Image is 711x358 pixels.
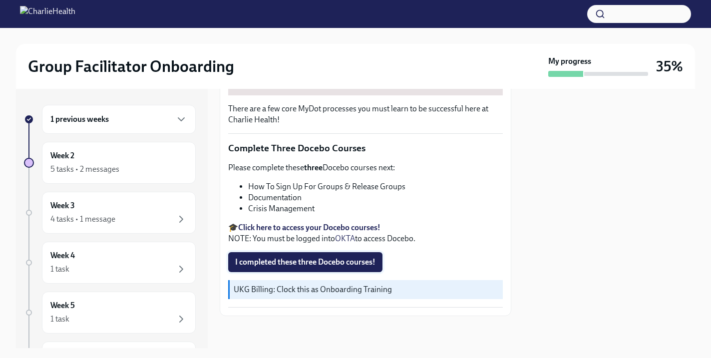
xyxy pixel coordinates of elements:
a: Week 25 tasks • 2 messages [24,142,196,184]
h2: Group Facilitator Onboarding [28,56,234,76]
li: Crisis Management [248,203,503,214]
h6: Week 2 [50,150,74,161]
a: Week 41 task [24,242,196,284]
div: 5 tasks • 2 messages [50,164,119,175]
li: How To Sign Up For Groups & Release Groups [248,181,503,192]
p: There are a few core MyDot processes you must learn to be successful here at Charlie Health! [228,103,503,125]
strong: My progress [548,56,591,67]
p: Complete Three Docebo Courses [228,142,503,155]
div: 4 tasks • 1 message [50,214,115,225]
a: Click here to access your Docebo courses! [238,223,380,232]
button: I completed these three Docebo courses! [228,252,382,272]
h6: Week 5 [50,300,75,311]
p: 🎓 NOTE: You must be logged into to access Docebo. [228,222,503,244]
div: 1 task [50,264,69,275]
img: CharlieHealth [20,6,75,22]
p: Please complete these Docebo courses next: [228,162,503,173]
p: UKG Billing: Clock this as Onboarding Training [234,284,499,295]
div: 1 task [50,314,69,325]
span: I completed these three Docebo courses! [235,257,375,267]
h3: 35% [656,57,683,75]
a: OKTA [335,234,355,243]
a: Week 34 tasks • 1 message [24,192,196,234]
a: Week 51 task [24,292,196,334]
h6: 1 previous weeks [50,114,109,125]
strong: three [304,163,323,172]
div: 1 previous weeks [42,105,196,134]
li: Documentation [248,192,503,203]
h6: Week 4 [50,250,75,261]
h6: Week 3 [50,200,75,211]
